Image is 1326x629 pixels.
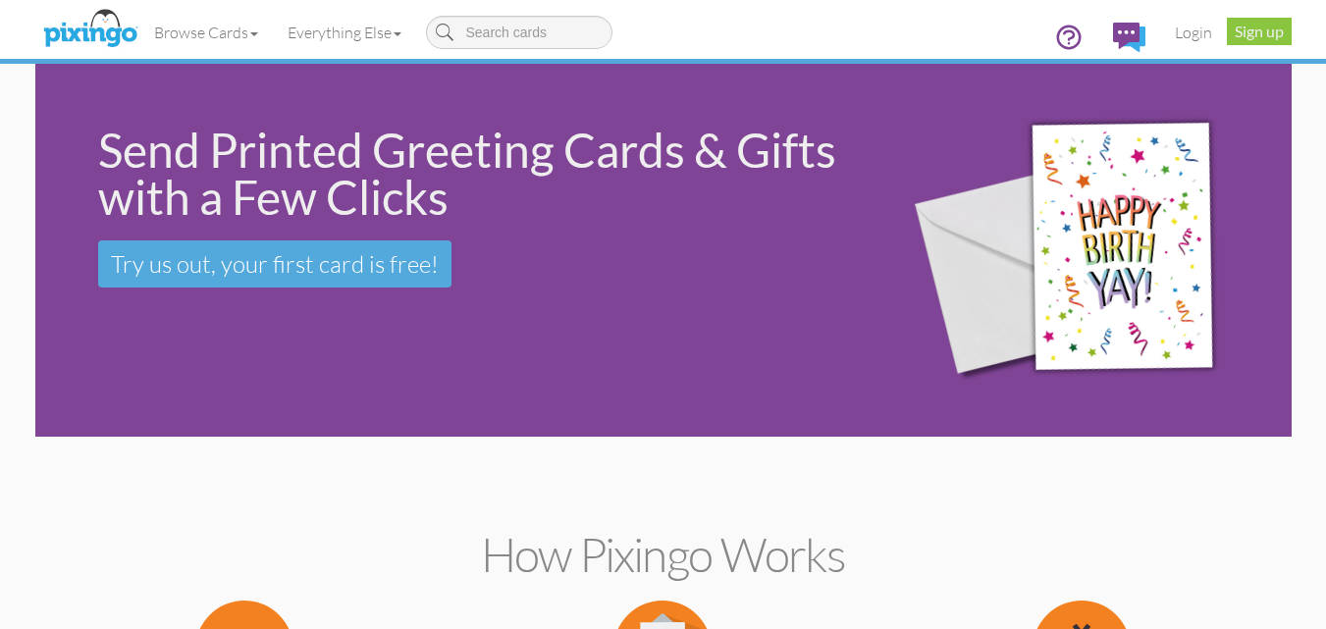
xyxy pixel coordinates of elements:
a: Browse Cards [139,8,273,57]
a: Login [1160,8,1227,57]
img: 942c5090-71ba-4bfc-9a92-ca782dcda692.png [883,69,1286,433]
span: Try us out, your first card is free! [111,249,439,279]
img: comments.svg [1113,23,1145,52]
img: pixingo logo [38,5,142,54]
h2: How Pixingo works [70,529,1257,581]
a: Try us out, your first card is free! [98,240,451,288]
a: Sign up [1227,18,1292,45]
iframe: Chat [1325,628,1326,629]
a: Everything Else [273,8,416,57]
div: Send Printed Greeting Cards & Gifts with a Few Clicks [98,127,857,221]
input: Search cards [426,16,612,49]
